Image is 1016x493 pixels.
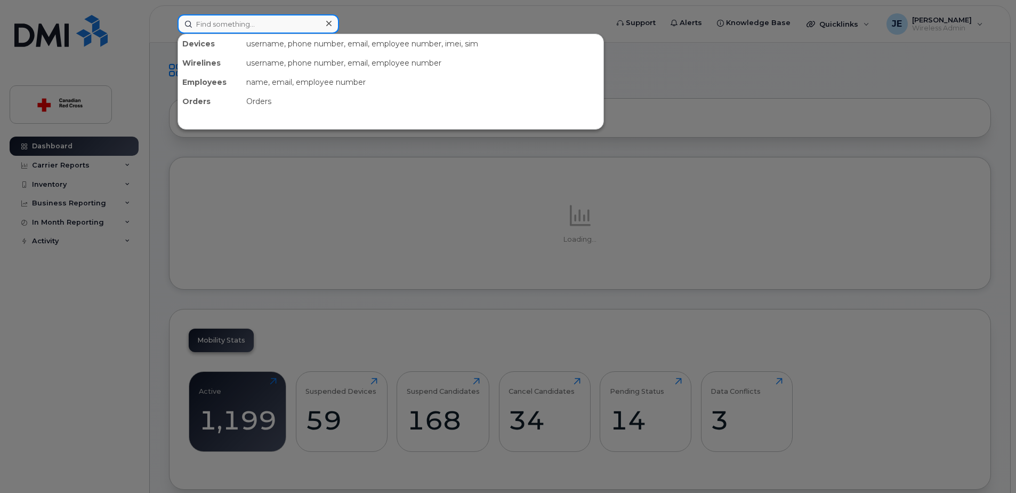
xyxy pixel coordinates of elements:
div: Orders [242,92,603,111]
div: username, phone number, email, employee number [242,53,603,73]
div: name, email, employee number [242,73,603,92]
div: Employees [178,73,242,92]
div: Devices [178,34,242,53]
div: Wirelines [178,53,242,73]
div: Orders [178,92,242,111]
div: username, phone number, email, employee number, imei, sim [242,34,603,53]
